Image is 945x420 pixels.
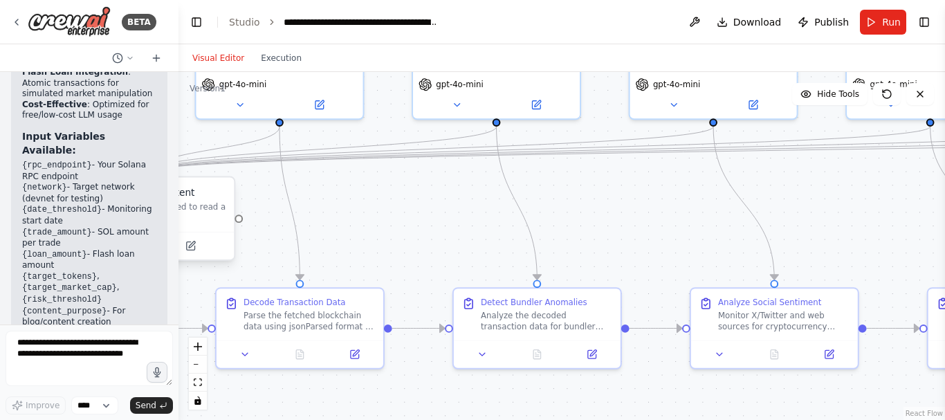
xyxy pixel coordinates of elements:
[190,83,226,94] div: Version 1
[392,322,445,336] g: Edge from 1d434a38-38c1-483b-be25-5c9999ca234d to ffdaaeef-9d90-4d0c-8f91-fee394e0d822
[629,16,798,120] div: gpt-4o-mini
[195,16,365,120] div: gpt-4o-mini
[189,356,207,374] button: zoom out
[814,15,849,29] span: Publish
[92,185,195,199] div: Read website content
[906,410,943,417] a: React Flow attribution
[189,374,207,392] button: fit view
[22,160,156,182] li: - Your Solana RPC endpoint
[189,338,207,410] div: React Flow controls
[244,297,345,308] div: Decode Transaction Data
[746,346,803,363] button: No output available
[22,249,156,271] li: - Flash loan amount
[22,306,156,328] li: - For blog/content creation
[882,15,901,29] span: Run
[122,14,156,30] div: BETA
[66,179,235,263] div: ScrapeWebsiteToolRead website contentA tool that can be used to read a website content.
[155,322,208,336] g: Edge from acb3358f-c662-40af-b1a9-30b69252e23e to 1d434a38-38c1-483b-be25-5c9999ca234d
[22,272,97,282] code: {target_tokens}
[412,16,581,120] div: gpt-4o-mini
[145,50,167,66] button: Start a new chat
[281,97,358,113] button: Open in side panel
[711,10,787,35] button: Download
[481,297,587,308] div: Detect Bundler Anomalies
[22,295,102,304] code: {risk_threshold}
[792,83,868,105] button: Hide Tools
[690,287,859,369] div: Analyze Social SentimentMonitor X/Twitter and web sources for cryptocurrency hype signals related...
[436,79,483,90] span: gpt-4o-mini
[860,10,906,35] button: Run
[189,392,207,410] button: toggle interactivity
[271,346,329,363] button: No output available
[229,15,439,29] nav: breadcrumb
[273,127,306,280] g: Edge from 91f851e8-6120-4385-8c82-8eb525191e41 to 1d434a38-38c1-483b-be25-5c9999ca234d
[452,287,622,369] div: Detect Bundler AnomaliesAnalyze the decoded transaction data for bundler patterns including synch...
[870,79,917,90] span: gpt-4o-mini
[147,362,167,383] button: Click to speak your automation idea
[144,127,286,172] g: Edge from 91f851e8-6120-4385-8c82-8eb525191e41 to c9f81ad6-43f2-4bd6-afd8-899eb84911d8
[792,10,854,35] button: Publish
[26,400,59,411] span: Improve
[189,338,207,356] button: zoom in
[187,12,206,32] button: Hide left sidebar
[498,97,575,113] button: Open in side panel
[806,346,852,363] button: Open in side panel
[219,79,266,90] span: gpt-4o-mini
[22,183,67,192] code: {network}
[867,322,919,336] g: Edge from 041f8e0d-8b7d-4efd-b1ad-509889e8dcd9 to 854cf2bf-07fa-43a5-9914-4a10969eecd3
[490,127,544,280] g: Edge from af47a079-1862-4932-a59a-888e1ce07f8d to ffdaaeef-9d90-4d0c-8f91-fee394e0d822
[184,50,253,66] button: Visual Editor
[92,202,226,223] div: A tool that can be used to read a website content.
[630,322,682,336] g: Edge from ffdaaeef-9d90-4d0c-8f91-fee394e0d822 to 041f8e0d-8b7d-4efd-b1ad-509889e8dcd9
[508,346,566,363] button: No output available
[22,100,156,121] li: : Optimized for free/low-cost LLM usage
[136,400,156,411] span: Send
[22,250,87,259] code: {loan_amount}
[22,100,87,109] strong: Cost-Effective
[715,97,791,113] button: Open in side panel
[6,396,66,414] button: Improve
[653,79,700,90] span: gpt-4o-mini
[817,89,859,100] span: Hide Tools
[244,311,375,332] div: Parse the fetched blockchain data using jsonParsed format to extract detailed Token Program instr...
[22,131,105,156] strong: Input Variables Available:
[22,307,107,316] code: {content_purpose}
[215,287,385,369] div: Decode Transaction DataParse the fetched blockchain data using jsonParsed format to extract detai...
[22,283,117,293] code: {target_market_cap}
[22,271,156,306] li: , ,
[253,50,310,66] button: Execution
[22,228,92,237] code: {trade_amount}
[107,50,140,66] button: Switch to previous chat
[22,67,128,77] strong: Flash Loan Integration
[569,346,615,363] button: Open in side panel
[718,297,821,308] div: Analyze Social Sentiment
[22,227,156,249] li: - SOL amount per trade
[718,311,850,332] div: Monitor X/Twitter and web sources for cryptocurrency hype signals related to detected tokens. Sea...
[229,17,260,28] a: Studio
[152,238,229,255] button: Open in side panel
[22,161,92,170] code: {rpc_endpoint}
[915,12,934,32] button: Show right sidebar
[28,6,111,37] img: Logo
[733,15,782,29] span: Download
[22,67,156,100] li: : Atomic transactions for simulated market manipulation
[706,127,781,280] g: Edge from 5110867f-82f9-4aa3-baea-f61e9d69e594 to 041f8e0d-8b7d-4efd-b1ad-509889e8dcd9
[22,182,156,204] li: - Target network (devnet for testing)
[130,397,173,414] button: Send
[22,204,156,226] li: - Monitoring start date
[481,311,612,332] div: Analyze the decoded transaction data for bundler patterns including synchronized SOL transfers (0...
[331,346,378,363] button: Open in side panel
[22,205,102,214] code: {date_threshold}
